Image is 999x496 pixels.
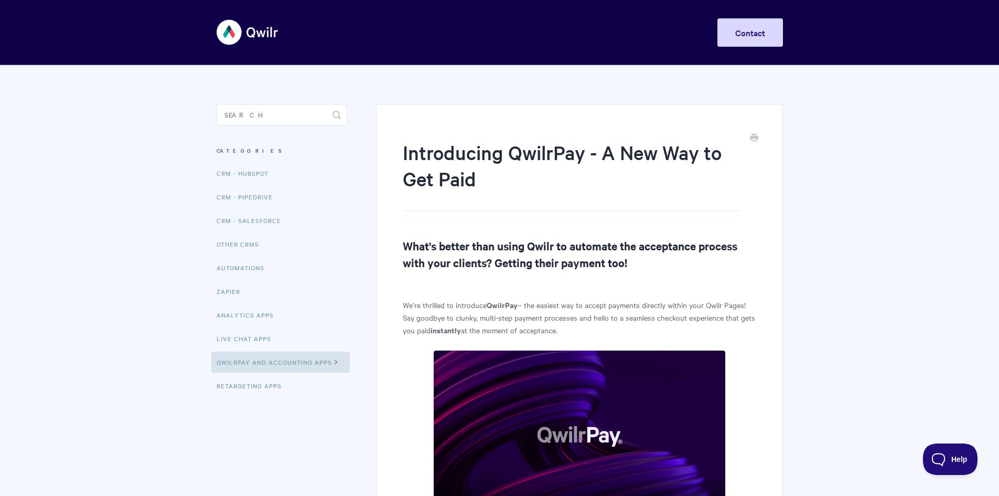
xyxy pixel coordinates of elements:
[217,13,279,52] img: Qwilr Help Center
[217,375,289,396] a: Retargeting Apps
[217,141,347,160] h3: Categories
[217,186,281,207] a: CRM - Pipedrive
[217,234,267,255] a: Other CRMs
[217,304,282,325] a: Analytics Apps
[217,281,248,302] a: Zapier
[217,257,272,278] a: Automations
[217,328,279,349] a: Live Chat Apps
[717,18,783,47] a: Contact
[403,299,756,336] p: We’re thrilled to introduce – the easiest way to accept payments directly within your Qwilr Pages...
[217,163,276,184] a: CRM - HubSpot
[750,133,758,144] a: Print this Article
[403,237,756,271] h2: What's better than using Qwilr to automate the acceptance process with your clients? Getting thei...
[487,299,518,310] strong: QwilrPay
[403,139,740,211] h1: Introducing QwilrPay - A New Way to Get Paid
[923,444,978,475] iframe: Toggle Customer Support
[217,104,347,125] input: Search
[431,324,461,335] strong: instantly
[217,210,289,231] a: CRM - Salesforce
[211,352,350,373] a: QwilrPay and Accounting Apps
